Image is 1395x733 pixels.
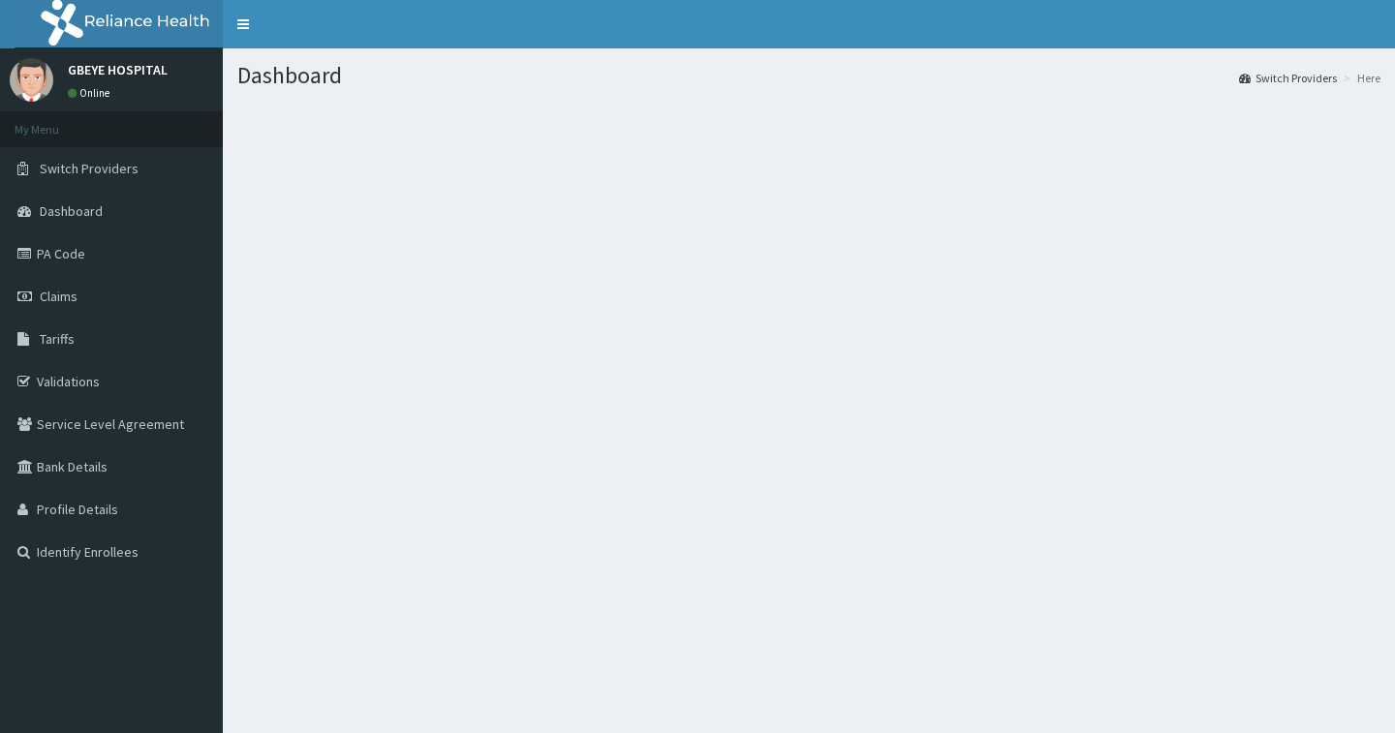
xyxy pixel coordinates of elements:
[68,86,114,100] a: Online
[10,58,53,102] img: User Image
[68,63,168,76] p: GBEYE HOSPITAL
[237,63,1380,88] h1: Dashboard
[1339,70,1380,86] li: Here
[40,288,77,305] span: Claims
[1239,70,1337,86] a: Switch Providers
[40,160,139,177] span: Switch Providers
[40,202,103,220] span: Dashboard
[40,330,75,348] span: Tariffs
